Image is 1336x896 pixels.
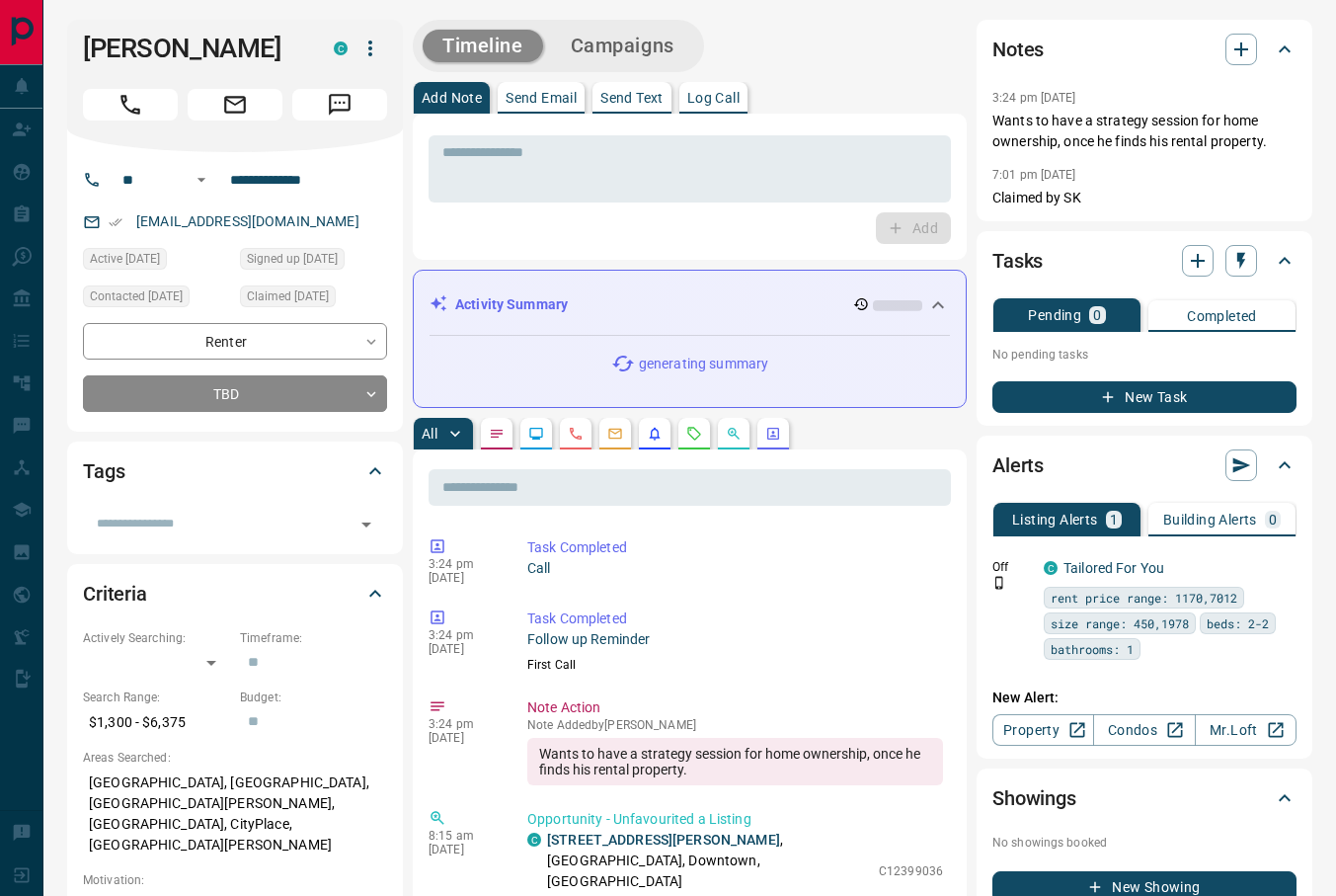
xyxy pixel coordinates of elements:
[83,248,230,276] div: Sun Sep 14 2025
[527,537,943,558] p: Task Completed
[429,731,498,745] p: [DATE]
[1044,561,1058,575] div: condos.ca
[992,34,1044,65] h2: Notes
[353,511,380,538] button: Open
[83,871,387,889] p: Motivation:
[607,426,623,442] svg: Emails
[547,830,869,892] p: , [GEOGRAPHIC_DATA], Downtown, [GEOGRAPHIC_DATA]
[726,426,742,442] svg: Opportunities
[992,245,1043,277] h2: Tasks
[240,285,387,313] div: Thu May 29 2025
[992,111,1297,152] p: Wants to have a strategy session for home ownership, once he finds his rental property.
[647,426,663,442] svg: Listing Alerts
[527,738,943,785] div: Wants to have a strategy session for home ownership, once he finds his rental property.
[429,557,498,571] p: 3:24 pm
[83,323,387,360] div: Renter
[83,33,304,64] h1: [PERSON_NAME]
[429,571,498,585] p: [DATE]
[83,706,230,739] p: $1,300 - $6,375
[992,774,1297,822] div: Showings
[83,570,387,617] div: Criteria
[430,286,950,323] div: Activity Summary
[240,629,387,647] p: Timeframe:
[455,294,568,315] p: Activity Summary
[83,749,387,767] p: Areas Searched:
[240,689,387,706] p: Budget:
[1195,714,1297,746] a: Mr.Loft
[992,714,1094,746] a: Property
[334,41,348,55] div: condos.ca
[687,91,740,105] p: Log Call
[992,558,1032,576] p: Off
[992,688,1297,708] p: New Alert:
[568,426,584,442] svg: Calls
[1163,513,1257,527] p: Building Alerts
[190,168,213,192] button: Open
[240,248,387,276] div: Thu May 29 2025
[992,26,1297,73] div: Notes
[83,767,387,861] p: [GEOGRAPHIC_DATA], [GEOGRAPHIC_DATA], [GEOGRAPHIC_DATA][PERSON_NAME], [GEOGRAPHIC_DATA], CityPlac...
[90,249,160,269] span: Active [DATE]
[83,578,147,610] h2: Criteria
[422,91,482,105] p: Add Note
[247,286,329,306] span: Claimed [DATE]
[83,89,178,121] span: Call
[639,354,768,374] p: generating summary
[83,455,124,487] h2: Tags
[992,188,1297,208] p: Claimed by SK
[83,375,387,412] div: TBD
[136,213,359,229] a: [EMAIL_ADDRESS][DOMAIN_NAME]
[1093,714,1195,746] a: Condos
[765,426,781,442] svg: Agent Actions
[992,576,1006,590] svg: Push Notification Only
[992,168,1076,182] p: 7:01 pm [DATE]
[1187,309,1257,323] p: Completed
[992,237,1297,285] div: Tasks
[527,558,943,579] p: Call
[83,629,230,647] p: Actively Searching:
[600,91,664,105] p: Send Text
[547,832,780,848] a: [STREET_ADDRESS][PERSON_NAME]
[1063,560,1164,576] a: Tailored For You
[292,89,387,121] span: Message
[1028,308,1081,322] p: Pending
[422,427,437,441] p: All
[429,642,498,656] p: [DATE]
[527,656,943,674] p: First Call
[247,249,338,269] span: Signed up [DATE]
[1012,513,1098,527] p: Listing Alerts
[1110,513,1118,527] p: 1
[551,30,694,62] button: Campaigns
[83,285,230,313] div: Thu May 29 2025
[90,286,183,306] span: Contacted [DATE]
[109,215,122,229] svg: Email Verified
[429,717,498,731] p: 3:24 pm
[527,718,943,732] p: Note Added by [PERSON_NAME]
[188,89,282,121] span: Email
[527,809,943,830] p: Opportunity - Unfavourited a Listing
[992,91,1076,105] p: 3:24 pm [DATE]
[992,782,1076,814] h2: Showings
[992,340,1297,369] p: No pending tasks
[527,833,541,847] div: condos.ca
[429,829,498,843] p: 8:15 am
[527,629,943,650] p: Follow up Reminder
[1051,588,1237,608] span: rent price range: 1170,7012
[992,381,1297,413] button: New Task
[506,91,577,105] p: Send Email
[83,448,387,495] div: Tags
[992,449,1044,481] h2: Alerts
[1269,513,1277,527] p: 0
[992,834,1297,852] p: No showings booked
[429,843,498,856] p: [DATE]
[1093,308,1101,322] p: 0
[992,442,1297,489] div: Alerts
[686,426,702,442] svg: Requests
[489,426,505,442] svg: Notes
[527,609,943,629] p: Task Completed
[528,426,544,442] svg: Lead Browsing Activity
[1051,613,1189,633] span: size range: 450,1978
[83,689,230,706] p: Search Range:
[1207,613,1269,633] span: beds: 2-2
[429,628,498,642] p: 3:24 pm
